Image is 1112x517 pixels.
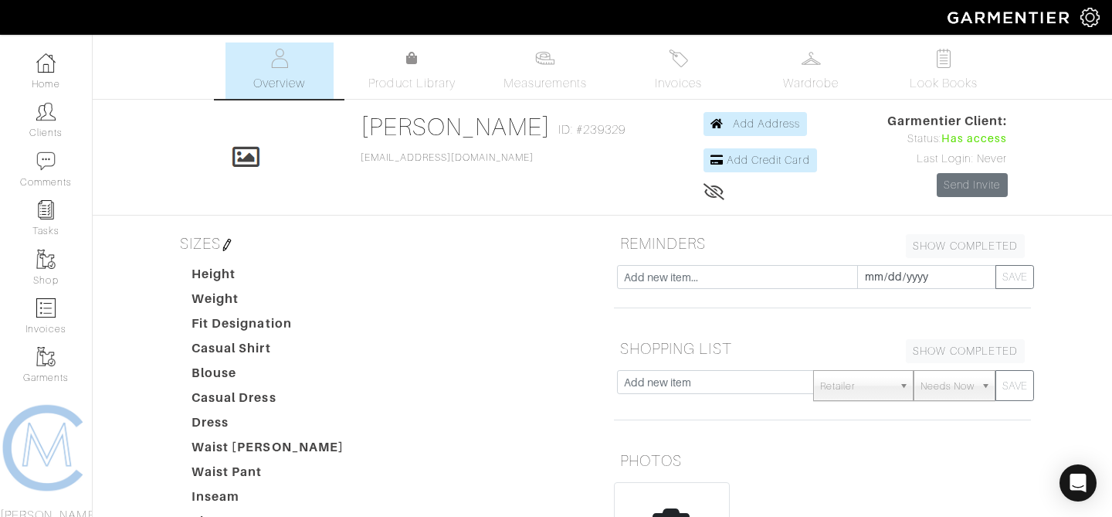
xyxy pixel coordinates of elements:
div: Open Intercom Messenger [1059,464,1097,502]
span: ID: #239329 [558,121,625,139]
span: Add Credit Card [727,154,810,166]
a: Wardrobe [757,43,865,99]
dt: Waist Pant [180,463,356,488]
img: measurements-466bbee1fd09ba9460f595b01e5d73f9e2bff037440d3c8f018324cb6cdf7a4a.svg [535,49,554,68]
img: gear-icon-white-bd11855cb880d31180b6d7d6211b90ccbf57a29d726f0c71d8c61bd08dd39cc2.png [1080,8,1100,27]
img: orders-27d20c2124de7fd6de4e0e44c1d41de31381a507db9b33961299e4e07d508b8c.svg [669,49,688,68]
img: wardrobe-487a4870c1b7c33e795ec22d11cfc2ed9d08956e64fb3008fe2437562e282088.svg [802,49,821,68]
img: basicinfo-40fd8af6dae0f16599ec9e87c0ef1c0a1fdea2edbe929e3d69a839185d80c458.svg [270,49,289,68]
a: Product Library [358,49,466,93]
img: orders-icon-0abe47150d42831381b5fb84f609e132dff9fe21cb692f30cb5eec754e2cba89.png [36,298,56,318]
img: garmentier-logo-header-white-b43fb05a5012e4ada735d5af1a66efaba907eab6374d6393d1fbf88cb4ef424d.png [940,4,1080,31]
span: Overview [253,74,305,93]
a: SHOW COMPLETED [906,339,1025,363]
dt: Inseam [180,488,356,512]
h5: REMINDERS [614,228,1031,259]
input: Add new item [617,370,814,394]
span: Wardrobe [783,74,839,93]
span: Add Address [733,117,801,130]
img: reminder-icon-8004d30b9f0a5d33ae49ab947aed9ed385cf756f9e5892f1edd6e32f2345188e.png [36,200,56,219]
input: Add new item... [617,265,858,289]
dt: Dress [180,413,356,438]
span: Retailer [820,371,893,402]
dt: Weight [180,290,356,315]
h5: SHOPPING LIST [614,333,1031,364]
a: [PERSON_NAME] [361,113,551,141]
img: comment-icon-a0a6a9ef722e966f86d9cbdc48e553b5cf19dbc54f86b18d962a5391bc8f6eb6.png [36,151,56,171]
a: [EMAIL_ADDRESS][DOMAIN_NAME] [361,152,534,163]
img: garments-icon-b7da505a4dc4fd61783c78ac3ca0ef83fa9d6f193b1c9dc38574b1d14d53ca28.png [36,250,56,269]
span: Product Library [368,74,456,93]
img: dashboard-icon-dbcd8f5a0b271acd01030246c82b418ddd0df26cd7fceb0bd07c9910d44c42f6.png [36,53,56,73]
span: Garmentier Client: [887,112,1008,131]
span: Has access [941,131,1008,148]
img: pen-cf24a1663064a2ec1b9c1bd2387e9de7a2fa800b781884d57f21acf72779bad2.png [221,239,233,251]
div: Last Login: Never [887,151,1008,168]
a: Invoices [624,43,732,99]
a: Overview [225,43,334,99]
button: SAVE [995,265,1034,289]
dt: Casual Dress [180,389,356,413]
dt: Blouse [180,364,356,389]
button: SAVE [995,370,1034,401]
span: Look Books [910,74,978,93]
img: garments-icon-b7da505a4dc4fd61783c78ac3ca0ef83fa9d6f193b1c9dc38574b1d14d53ca28.png [36,347,56,366]
a: Look Books [890,43,998,99]
a: Send Invite [937,173,1008,197]
dt: Height [180,265,356,290]
img: todo-9ac3debb85659649dc8f770b8b6100bb5dab4b48dedcbae339e5042a72dfd3cc.svg [934,49,954,68]
span: Invoices [655,74,702,93]
span: Needs Now [920,371,975,402]
a: Add Address [703,112,808,136]
dt: Fit Designation [180,315,356,339]
div: Status: [887,131,1008,148]
h5: SIZES [174,228,591,259]
img: clients-icon-6bae9207a08558b7cb47a8932f037763ab4055f8c8b6bfacd5dc20c3e0201464.png [36,102,56,121]
a: Measurements [491,43,600,99]
a: SHOW COMPLETED [906,234,1025,258]
h5: PHOTOS [614,445,1031,476]
dt: Casual Shirt [180,339,356,364]
a: Add Credit Card [703,148,817,172]
dt: Waist [PERSON_NAME] [180,438,356,463]
span: Measurements [503,74,588,93]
